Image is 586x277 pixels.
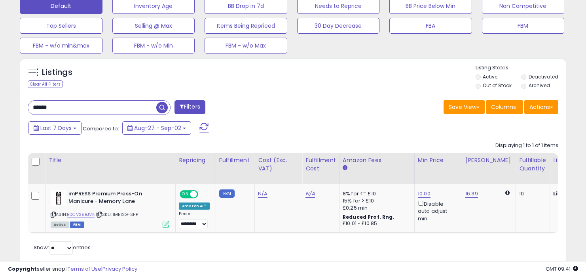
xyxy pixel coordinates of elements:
[465,190,478,198] a: 16.39
[67,211,95,218] a: B0CVS9BJVK
[205,38,287,53] button: FBM - w/o Max
[68,265,101,273] a: Terms of Use
[42,67,72,78] h5: Listings
[258,190,267,198] a: N/A
[343,214,394,220] b: Reduced Prof. Rng.
[122,121,191,135] button: Aug-27 - Sep-02
[102,265,137,273] a: Privacy Policy
[524,100,558,114] button: Actions
[465,156,512,164] div: [PERSON_NAME]
[529,82,550,89] label: Archived
[343,190,408,197] div: 8% for <= £10
[96,211,138,218] span: | SKU: IME12G-SFP
[68,190,165,207] b: imPRESS Premium Press-On Manicure - Memory Lane
[174,100,205,114] button: Filters
[529,73,558,80] label: Deactivated
[28,121,82,135] button: Last 7 Days
[8,265,37,273] strong: Copyright
[305,156,336,173] div: Fulfillment Cost
[343,220,408,227] div: £10.01 - £10.85
[297,18,380,34] button: 30 Day Decrease
[343,197,408,204] div: 15% for > £10
[343,156,411,164] div: Amazon Fees
[70,222,84,228] span: FBM
[179,211,210,229] div: Preset:
[519,190,544,197] div: 10
[83,125,119,132] span: Compared to:
[482,18,565,34] button: FBM
[34,244,91,251] span: Show: entries
[389,18,472,34] button: FBA
[8,266,137,273] div: seller snap | |
[51,190,169,227] div: ASIN:
[134,124,181,132] span: Aug-27 - Sep-02
[343,204,408,212] div: £0.25 min
[486,100,523,114] button: Columns
[51,190,66,206] img: 41oe9HWM5YL._SL40_.jpg
[483,82,512,89] label: Out of Stock
[519,156,546,173] div: Fulfillable Quantity
[205,18,287,34] button: Items Being Repriced
[418,190,430,198] a: 10.00
[179,202,210,210] div: Amazon AI *
[305,190,315,198] a: N/A
[40,124,72,132] span: Last 7 Days
[476,64,566,72] p: Listing States:
[28,80,63,88] div: Clear All Filters
[20,38,102,53] button: FBM - w/o min&max
[20,18,102,34] button: Top Sellers
[51,222,69,228] span: All listings currently available for purchase on Amazon
[418,199,456,222] div: Disable auto adjust min
[546,265,578,273] span: 2025-09-10 09:41 GMT
[219,189,235,198] small: FBM
[418,156,459,164] div: Min Price
[180,191,190,198] span: ON
[179,156,212,164] div: Repricing
[495,142,558,149] div: Displaying 1 to 1 of 1 items
[258,156,299,173] div: Cost (Exc. VAT)
[483,73,497,80] label: Active
[112,38,195,53] button: FBM - w/o Min
[197,191,210,198] span: OFF
[219,156,251,164] div: Fulfillment
[343,164,347,172] small: Amazon Fees.
[112,18,195,34] button: Selling @ Max
[491,103,516,111] span: Columns
[49,156,172,164] div: Title
[444,100,485,114] button: Save View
